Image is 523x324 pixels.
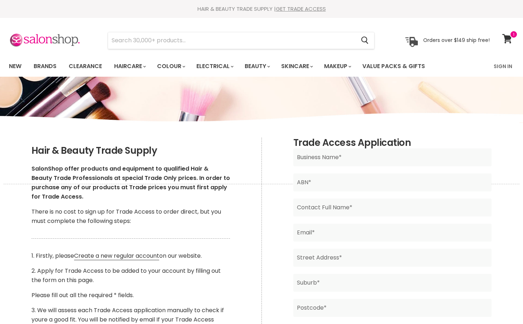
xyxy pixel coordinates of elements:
form: Product [108,32,375,49]
a: Colour [152,59,190,74]
p: There is no cost to sign up for Trade Access to order direct, but you must complete the following... [31,207,230,226]
p: SalonShop offer products and equipment to qualified Hair & Beauty Trade Professionals at special ... [31,164,230,201]
a: Beauty [239,59,274,74]
a: Haircare [109,59,150,74]
p: Orders over $149 ship free! [423,37,490,43]
a: Value Packs & Gifts [357,59,430,74]
a: Makeup [319,59,356,74]
button: Search [355,32,374,49]
p: 2. Apply for Trade Access to be added to your account by filling out the form on this page. [31,266,230,285]
a: Sign In [489,59,517,74]
a: New [4,59,27,74]
p: Please fill out all the required * fields. [31,291,230,300]
a: Electrical [191,59,238,74]
h2: Trade Access Application [293,138,492,148]
h2: Hair & Beauty Trade Supply [31,146,230,156]
input: Search [108,32,355,49]
a: GET TRADE ACCESS [276,5,326,13]
a: Brands [28,59,62,74]
a: Clearance [63,59,107,74]
a: Create a new regular account [74,252,159,260]
a: Skincare [276,59,317,74]
ul: Main menu [4,56,460,77]
p: 1. Firstly, please on our website. [31,251,230,261]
